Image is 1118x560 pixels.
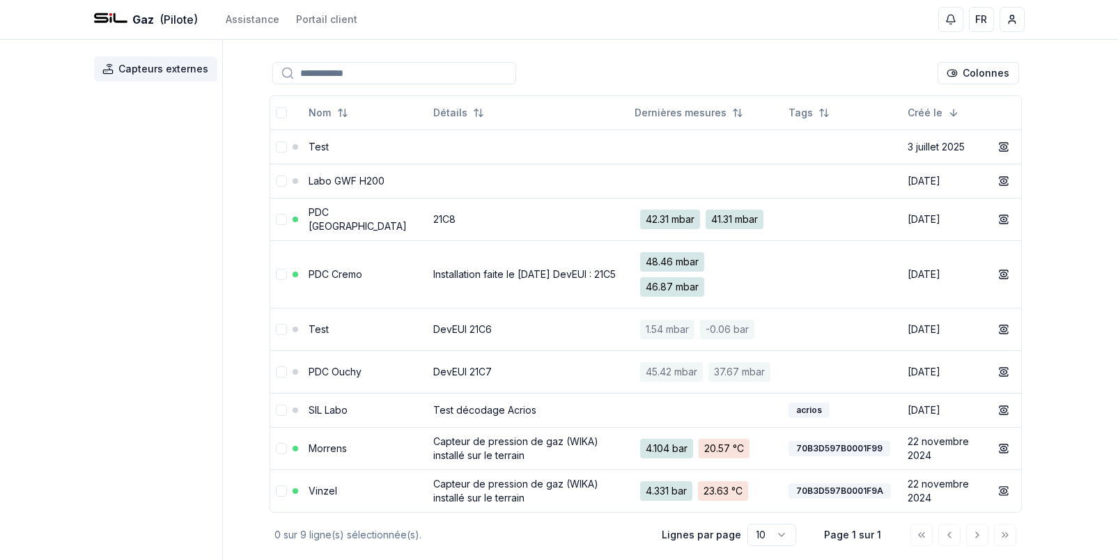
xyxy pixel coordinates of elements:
button: Sélectionner la ligne [276,324,287,335]
span: 37.67 mbar [708,362,770,382]
td: 22 novembre 2024 [902,469,987,512]
button: Sélectionner la ligne [276,443,287,454]
button: Not sorted. Click to sort ascending. [780,102,838,124]
span: 4.331 bar [640,481,692,501]
button: Sélectionner la ligne [276,269,287,280]
span: 45.42 mbar [640,362,703,382]
a: Capteurs externes [94,56,223,81]
span: Détails [433,106,467,120]
a: Labo GWF H200 [309,175,385,187]
span: 48.46 mbar [640,252,704,272]
a: DevEUI 21C7 [433,366,492,378]
td: [DATE] [902,308,987,350]
div: 70B3D597B0001F9A [789,483,891,499]
a: 1.54 mbar-0.06 bar [635,314,777,345]
button: Sélectionner la ligne [276,214,287,225]
span: 1.54 mbar [640,320,694,339]
span: Créé le [908,106,942,120]
a: Test [309,323,329,335]
button: Cocher les colonnes [938,62,1019,84]
a: 4.104 bar20.57 °C [635,433,777,464]
span: 20.57 °C [699,439,750,458]
td: [DATE] [902,240,987,308]
span: 42.31 mbar [640,210,700,229]
button: Not sorted. Click to sort ascending. [626,102,752,124]
button: FR [969,7,994,32]
span: 46.87 mbar [640,277,704,297]
a: Test [309,141,329,153]
a: Portail client [297,13,358,26]
div: 70B3D597B0001F99 [789,441,890,456]
td: [DATE] [902,350,987,393]
button: Sélectionner la ligne [276,485,287,497]
a: PDC Ouchy [309,366,362,378]
button: Sélectionner la ligne [276,176,287,187]
td: 3 juillet 2025 [902,130,987,164]
span: 4.104 bar [640,439,693,458]
a: 4.331 bar23.63 °C [635,476,777,506]
a: 42.31 mbar41.31 mbar [635,204,777,235]
button: Sélectionner la ligne [276,366,287,378]
button: Not sorted. Click to sort ascending. [425,102,492,124]
td: [DATE] [902,164,987,198]
span: Tags [789,106,813,120]
a: Assistance [226,13,280,26]
button: Sélectionner la ligne [276,141,287,153]
span: Dernières mesures [635,106,727,120]
a: PDC [GEOGRAPHIC_DATA] [309,206,407,232]
span: (Pilote) [160,11,199,28]
img: SIL - Gaz Logo [94,3,127,36]
a: Capteur de pression de gaz (WIKA) installé sur le terrain [433,435,598,461]
a: Installation faite le [DATE] DevEUI : 21C5 [433,268,616,280]
a: PDC Cremo [309,268,363,280]
span: Capteurs externes [119,62,209,76]
a: 21C8 [433,213,456,225]
td: [DATE] [902,393,987,427]
button: Tout sélectionner [276,107,287,118]
a: Morrens [309,442,348,454]
span: Gaz [133,11,155,28]
span: -0.06 bar [700,320,754,339]
a: Vinzel [309,485,338,497]
button: Sélectionner la ligne [276,405,287,416]
p: Lignes par page [662,528,742,542]
a: DevEUI 21C6 [433,323,492,335]
a: 48.46 mbar46.87 mbar [635,247,777,302]
button: Sorted descending. Click to sort ascending. [899,102,968,124]
div: 0 sur 9 ligne(s) sélectionnée(s). [275,528,640,542]
div: Page 1 sur 1 [818,528,888,542]
span: 23.63 °C [698,481,748,501]
a: Gaz(Pilote) [94,11,199,28]
span: FR [975,13,987,26]
span: Nom [309,106,332,120]
button: Not sorted. Click to sort ascending. [301,102,357,124]
a: SIL Labo [309,404,348,416]
span: 41.31 mbar [706,210,763,229]
a: 45.42 mbar37.67 mbar [635,357,777,387]
a: Test décodage Acrios [433,404,536,416]
td: [DATE] [902,198,987,240]
a: Capteur de pression de gaz (WIKA) installé sur le terrain [433,478,598,504]
div: acrios [789,403,830,418]
td: 22 novembre 2024 [902,427,987,469]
